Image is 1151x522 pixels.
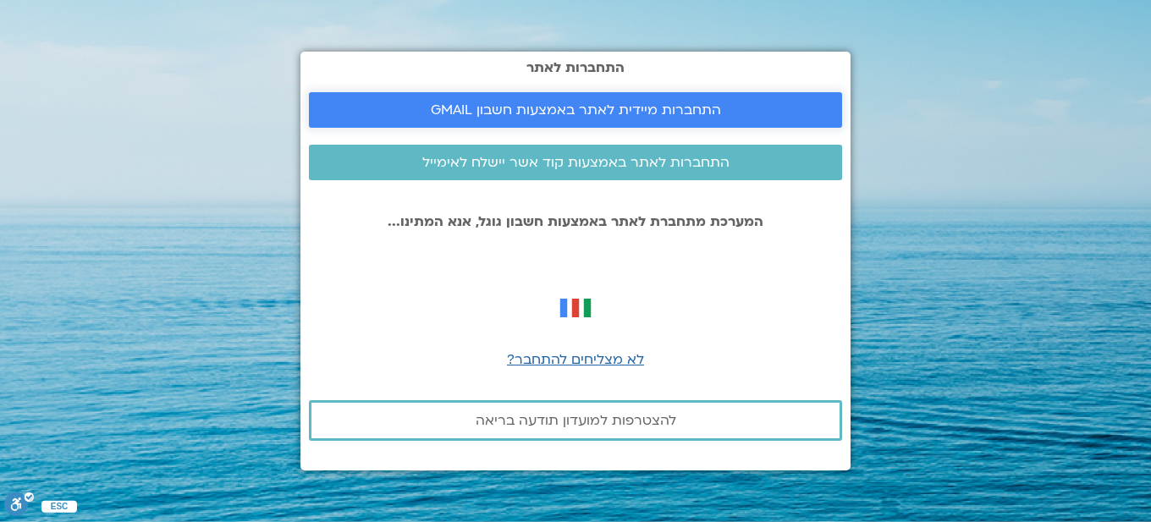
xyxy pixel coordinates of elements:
[431,102,721,118] span: התחברות מיידית לאתר באמצעות חשבון GMAIL
[309,92,842,128] a: התחברות מיידית לאתר באמצעות חשבון GMAIL
[476,413,676,428] span: להצטרפות למועדון תודעה בריאה
[309,400,842,441] a: להצטרפות למועדון תודעה בריאה
[422,155,730,170] span: התחברות לאתר באמצעות קוד אשר יישלח לאימייל
[507,350,644,369] a: לא מצליחים להתחבר?
[309,60,842,75] h2: התחברות לאתר
[309,145,842,180] a: התחברות לאתר באמצעות קוד אשר יישלח לאימייל
[309,214,842,229] p: המערכת מתחברת לאתר באמצעות חשבון גוגל, אנא המתינו...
